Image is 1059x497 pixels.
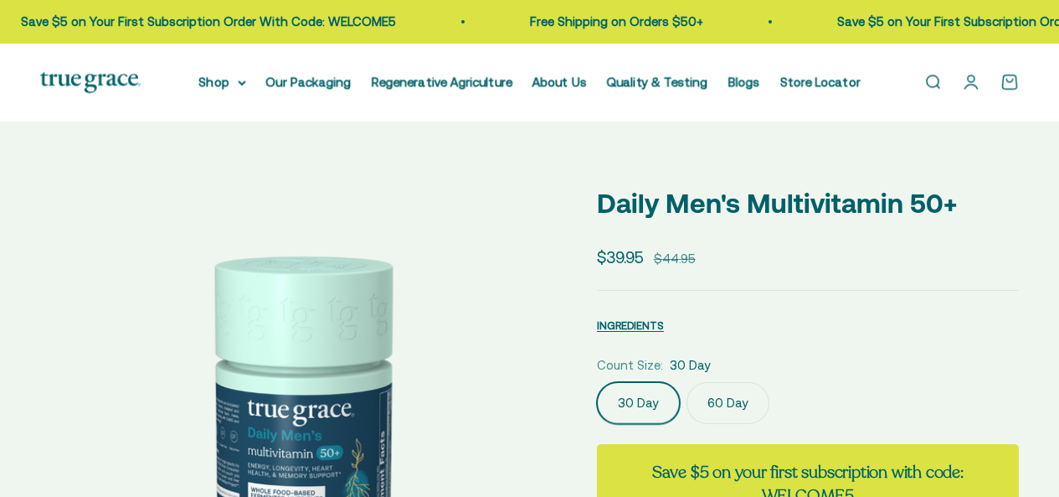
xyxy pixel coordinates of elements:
a: Regenerative Agriculture [372,75,512,89]
button: INGREDIENTS [597,315,664,335]
a: Store Locator [780,75,861,89]
a: Blogs [728,75,760,89]
span: 30 Day [670,355,711,375]
legend: Count Size: [597,355,663,375]
a: About Us [532,75,587,89]
compare-at-price: $44.95 [654,249,696,269]
a: Free Shipping on Orders $50+ [530,14,703,28]
a: Our Packaging [266,75,352,89]
p: Save $5 on Your First Subscription Order With Code: WELCOME5 [21,12,396,32]
p: Daily Men's Multivitamin 50+ [597,182,1019,225]
a: Quality & Testing [607,75,708,89]
summary: Shop [199,72,246,92]
span: INGREDIENTS [597,319,664,332]
sale-price: $39.95 [597,245,644,270]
